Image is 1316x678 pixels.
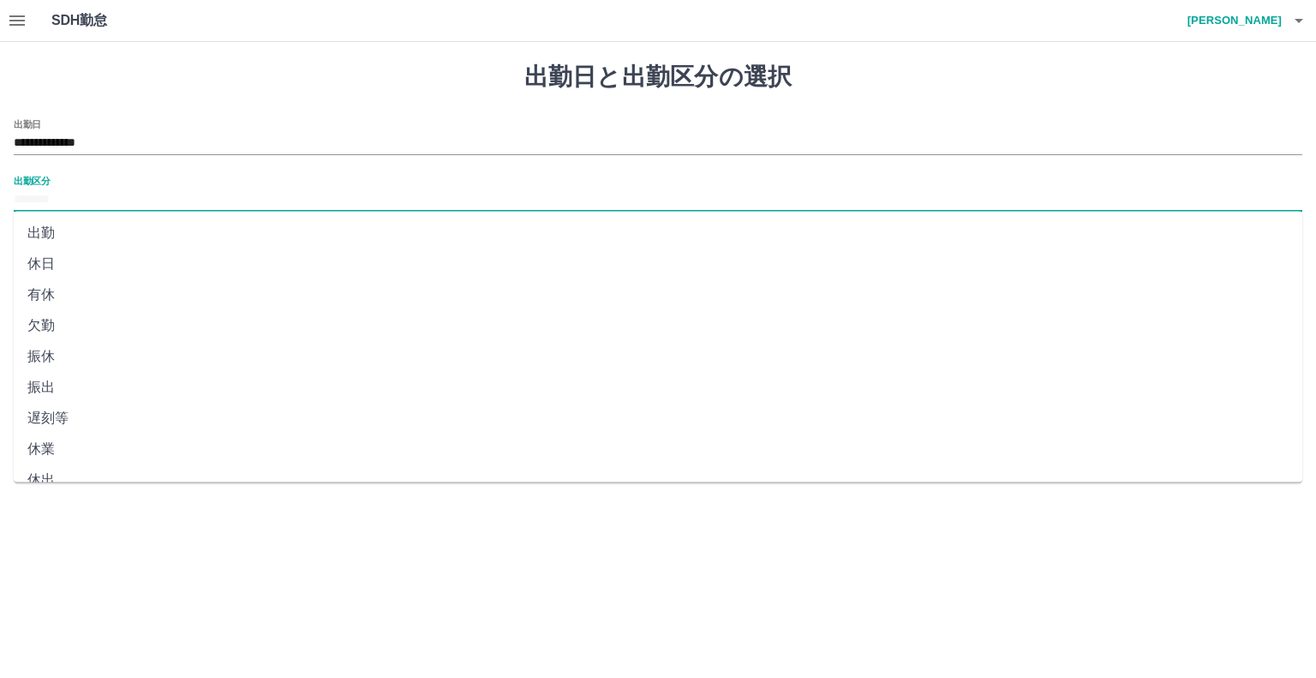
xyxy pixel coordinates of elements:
[14,279,1302,310] li: 有休
[14,174,50,187] label: 出勤区分
[14,63,1302,92] h1: 出勤日と出勤区分の選択
[14,372,1302,403] li: 振出
[14,310,1302,341] li: 欠勤
[14,403,1302,434] li: 遅刻等
[14,341,1302,372] li: 振休
[14,117,41,130] label: 出勤日
[14,218,1302,249] li: 出勤
[14,249,1302,279] li: 休日
[14,434,1302,465] li: 休業
[14,465,1302,495] li: 休出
